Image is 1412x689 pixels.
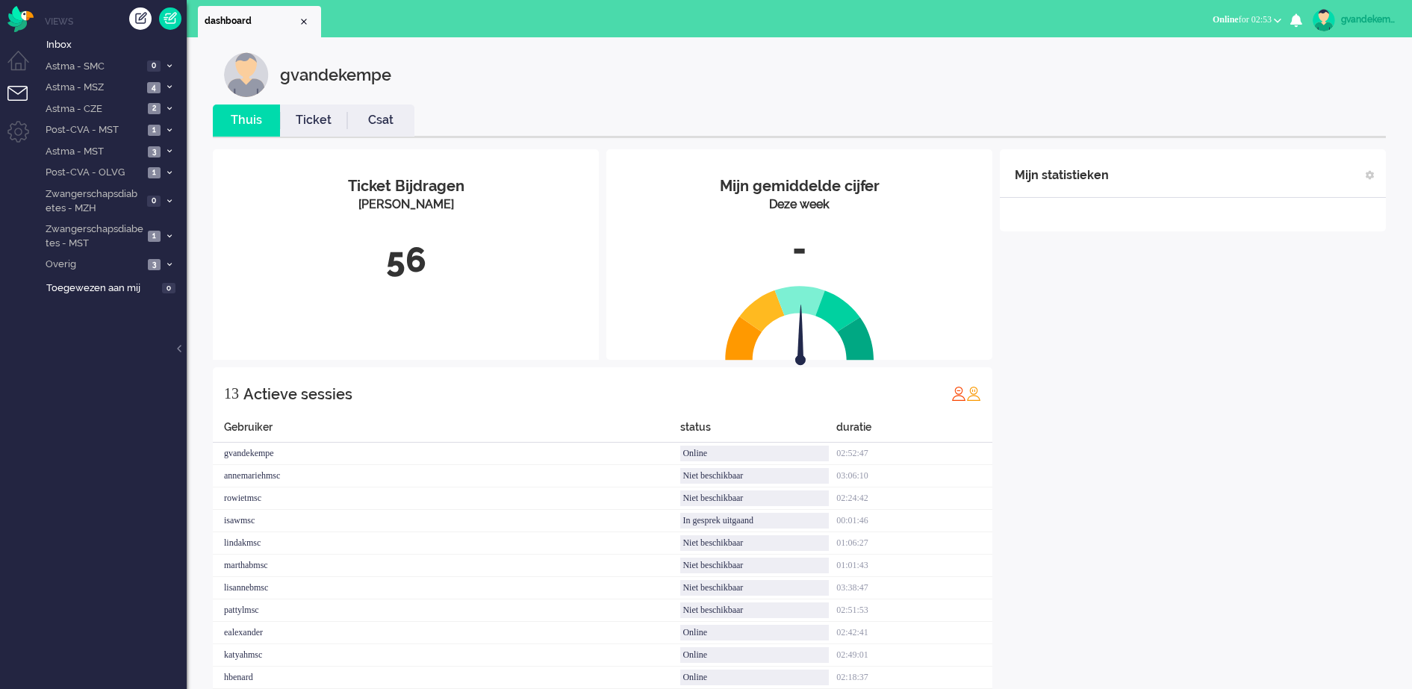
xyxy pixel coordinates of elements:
[347,105,414,137] li: Csat
[680,580,829,596] div: Niet beschikbaar
[129,7,152,30] div: Creëer ticket
[159,7,181,30] a: Quick Ticket
[198,6,321,37] li: Dashboard
[224,52,269,97] img: customer.svg
[224,236,588,285] div: 56
[680,513,829,529] div: In gesprek uitgaand
[213,577,680,599] div: lisannebmsc
[43,258,143,272] span: Overig
[1213,14,1239,25] span: Online
[836,465,992,487] div: 03:06:10
[1213,14,1272,25] span: for 02:53
[162,283,175,294] span: 0
[347,112,414,129] a: Csat
[836,487,992,510] div: 02:24:42
[213,465,680,487] div: annemariehmsc
[836,599,992,622] div: 02:51:53
[680,420,836,443] div: status
[148,167,161,178] span: 1
[213,112,280,129] a: Thuis
[836,644,992,667] div: 02:49:01
[43,279,187,296] a: Toegewezen aan mij 0
[148,125,161,136] span: 1
[680,490,829,506] div: Niet beschikbaar
[280,105,347,137] li: Ticket
[243,379,352,409] div: Actieve sessies
[213,105,280,137] li: Thuis
[224,175,588,197] div: Ticket Bijdragen
[7,6,34,32] img: flow_omnibird.svg
[147,196,161,207] span: 0
[680,625,829,640] div: Online
[836,555,992,577] div: 01:01:43
[836,622,992,644] div: 02:42:41
[836,443,992,465] div: 02:52:47
[680,647,829,663] div: Online
[45,15,187,28] li: Views
[43,145,143,159] span: Astma - MST
[836,667,992,689] div: 02:18:37
[836,510,992,532] div: 00:01:46
[680,535,829,551] div: Niet beschikbaar
[46,281,158,296] span: Toegewezen aan mij
[213,599,680,622] div: pattylmsc
[618,196,981,213] div: Deze week
[148,103,161,114] span: 2
[205,15,298,28] span: dashboard
[1204,4,1290,37] li: Onlinefor 02:53
[43,187,143,215] span: Zwangerschapsdiabetes - MZH
[148,146,161,158] span: 3
[147,60,161,72] span: 0
[618,225,981,274] div: -
[680,468,829,484] div: Niet beschikbaar
[1204,9,1290,31] button: Onlinefor 02:53
[836,577,992,599] div: 03:38:47
[7,86,41,119] li: Tickets menu
[7,10,34,21] a: Omnidesk
[618,175,981,197] div: Mijn gemiddelde cijfer
[680,446,829,461] div: Online
[43,222,143,250] span: Zwangerschapsdiabetes - MST
[280,112,347,129] a: Ticket
[7,51,41,84] li: Dashboard menu
[213,555,680,577] div: marthabmsc
[213,487,680,510] div: rowietmsc
[836,532,992,555] div: 01:06:27
[1015,160,1109,190] div: Mijn statistieken
[680,670,829,685] div: Online
[836,420,992,443] div: duratie
[1310,9,1397,31] a: gvandekempe
[148,259,161,270] span: 3
[298,16,310,28] div: Close tab
[768,305,833,369] img: arrow.svg
[43,81,143,95] span: Astma - MSZ
[213,510,680,532] div: isawmsc
[43,60,143,74] span: Astma - SMC
[224,196,588,213] div: [PERSON_NAME]
[725,285,874,361] img: semi_circle.svg
[966,386,981,401] img: profile_orange.svg
[213,420,680,443] div: Gebruiker
[148,231,161,242] span: 1
[43,36,187,52] a: Inbox
[680,602,829,618] div: Niet beschikbaar
[1341,12,1397,27] div: gvandekempe
[43,123,143,137] span: Post-CVA - MST
[213,532,680,555] div: lindakmsc
[951,386,966,401] img: profile_red.svg
[147,82,161,93] span: 4
[7,121,41,155] li: Admin menu
[213,622,680,644] div: ealexander
[213,667,680,689] div: hbenard
[213,644,680,667] div: katyahmsc
[680,558,829,573] div: Niet beschikbaar
[46,38,187,52] span: Inbox
[1313,9,1335,31] img: avatar
[43,102,143,116] span: Astma - CZE
[43,166,143,180] span: Post-CVA - OLVG
[224,378,239,408] div: 13
[213,443,680,465] div: gvandekempe
[280,52,391,97] div: gvandekempe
